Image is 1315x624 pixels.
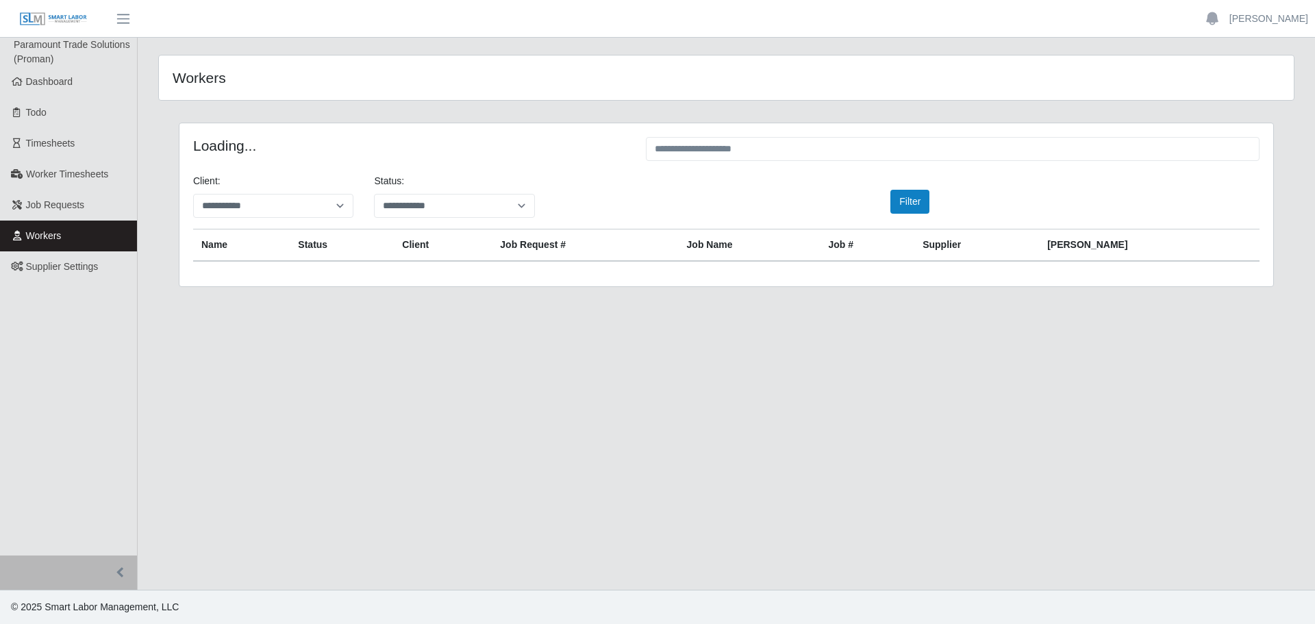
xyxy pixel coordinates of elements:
span: Job Requests [26,199,85,210]
span: Workers [26,230,62,241]
span: Timesheets [26,138,75,149]
span: © 2025 Smart Labor Management, LLC [11,601,179,612]
button: Filter [890,190,929,214]
th: Supplier [914,229,1039,262]
h4: Workers [173,69,622,86]
span: Dashboard [26,76,73,87]
th: Status [290,229,394,262]
th: [PERSON_NAME] [1039,229,1260,262]
th: Client [394,229,492,262]
label: Status: [374,174,404,188]
span: Worker Timesheets [26,169,108,179]
span: Paramount Trade Solutions (Proman) [14,39,130,64]
span: Supplier Settings [26,261,99,272]
a: [PERSON_NAME] [1229,12,1308,26]
th: Job Name [679,229,821,262]
h4: Loading... [193,137,625,154]
label: Client: [193,174,221,188]
img: SLM Logo [19,12,88,27]
th: Job Request # [492,229,678,262]
th: Name [193,229,290,262]
span: Todo [26,107,47,118]
th: Job # [820,229,914,262]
